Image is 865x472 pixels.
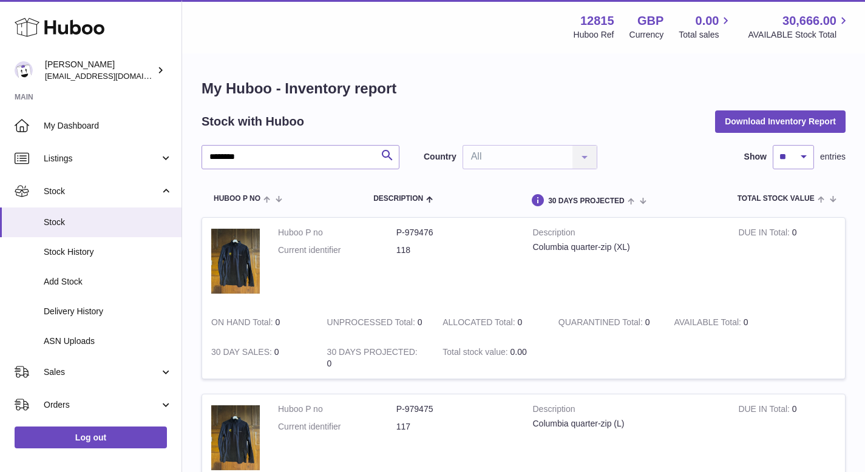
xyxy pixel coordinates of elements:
[580,13,614,29] strong: 12815
[44,366,160,378] span: Sales
[715,110,846,132] button: Download Inventory Report
[214,195,260,203] span: Huboo P no
[574,29,614,41] div: Huboo Ref
[679,29,733,41] span: Total sales
[443,347,510,360] strong: Total stock value
[45,59,154,82] div: [PERSON_NAME]
[44,246,172,258] span: Stock History
[202,337,318,379] td: 0
[674,317,743,330] strong: AVAILABLE Total
[278,227,396,238] dt: Huboo P no
[327,347,418,360] strong: 30 DAYS PROJECTED
[748,29,850,41] span: AVAILABLE Stock Total
[738,228,792,240] strong: DUE IN Total
[44,217,172,228] span: Stock
[45,71,178,81] span: [EMAIL_ADDRESS][DOMAIN_NAME]
[744,151,767,163] label: Show
[396,227,515,238] dd: P-979476
[533,403,721,418] strong: Description
[396,403,515,415] dd: P-979475
[44,399,160,411] span: Orders
[44,186,160,197] span: Stock
[202,79,846,98] h1: My Huboo - Inventory report
[533,241,721,253] div: Columbia quarter-zip (XL)
[820,151,846,163] span: entries
[278,403,396,415] dt: Huboo P no
[278,244,396,256] dt: Current identifier
[533,418,721,430] div: Columbia quarter-zip (L)
[533,227,721,241] strong: Description
[318,308,434,337] td: 0
[44,276,172,288] span: Add Stock
[211,403,260,472] img: product image
[748,13,850,41] a: 30,666.00 AVAILABLE Stock Total
[433,308,549,337] td: 0
[278,421,396,433] dt: Current identifier
[211,227,260,295] img: product image
[738,404,792,417] strong: DUE IN Total
[558,317,645,330] strong: QUARANTINED Total
[511,347,527,357] span: 0.00
[44,335,172,347] span: ASN Uploads
[211,347,274,360] strong: 30 DAY SALES
[424,151,456,163] label: Country
[696,13,719,29] span: 0.00
[15,426,167,448] a: Log out
[202,308,318,337] td: 0
[15,61,33,79] img: shophawksclub@gmail.com
[645,317,650,327] span: 0
[782,13,836,29] span: 30,666.00
[637,13,663,29] strong: GBP
[443,317,517,330] strong: ALLOCATED Total
[729,218,845,308] td: 0
[202,113,304,130] h2: Stock with Huboo
[548,197,625,205] span: 30 DAYS PROJECTED
[665,308,781,337] td: 0
[679,13,733,41] a: 0.00 Total sales
[396,421,515,433] dd: 117
[44,306,172,317] span: Delivery History
[44,120,172,132] span: My Dashboard
[211,317,276,330] strong: ON HAND Total
[318,337,434,379] td: 0
[738,195,815,203] span: Total stock value
[44,153,160,164] span: Listings
[396,244,515,256] dd: 118
[629,29,664,41] div: Currency
[373,195,423,203] span: Description
[327,317,418,330] strong: UNPROCESSED Total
